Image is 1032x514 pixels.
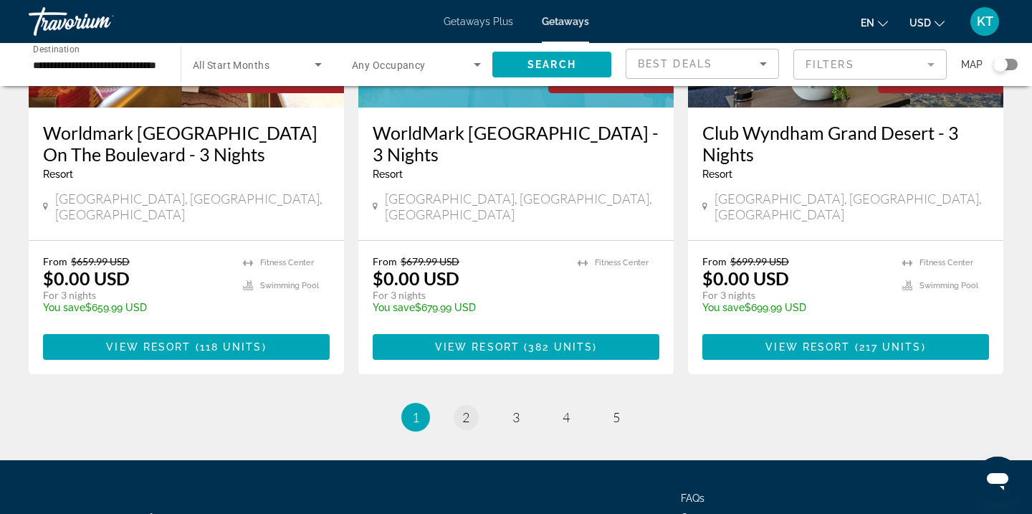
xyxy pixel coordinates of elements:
a: Getaways [542,16,589,27]
p: $699.99 USD [702,302,888,313]
span: USD [909,17,931,29]
a: Getaways Plus [444,16,513,27]
iframe: Button to launch messaging window [975,457,1021,503]
p: $679.99 USD [373,302,563,313]
span: 118 units [200,341,262,353]
p: For 3 nights [373,289,563,302]
span: 3 [512,409,520,425]
span: Resort [373,168,403,180]
span: 4 [563,409,570,425]
a: Travorium [29,3,172,40]
span: ( ) [850,341,925,353]
span: View Resort [765,341,850,353]
span: All Start Months [193,60,269,71]
p: $659.99 USD [43,302,229,313]
button: Filter [793,49,947,80]
nav: Pagination [29,403,1003,432]
span: 1 [412,409,419,425]
span: en [861,17,874,29]
span: KT [977,14,993,29]
span: Fitness Center [919,258,973,267]
span: From [373,255,397,267]
button: View Resort(217 units) [702,334,989,360]
span: Resort [43,168,73,180]
mat-select: Sort by [638,55,767,72]
p: $0.00 USD [373,267,459,289]
span: Swimming Pool [260,281,319,290]
span: 5 [613,409,620,425]
span: Resort [702,168,732,180]
span: Any Occupancy [352,60,426,71]
span: $659.99 USD [71,255,130,267]
span: 217 units [859,341,922,353]
button: Change language [861,12,888,33]
span: ( ) [191,341,266,353]
a: WorldMark [GEOGRAPHIC_DATA] - 3 Nights [373,122,659,165]
span: Swimming Pool [919,281,978,290]
span: Fitness Center [260,258,314,267]
span: [GEOGRAPHIC_DATA], [GEOGRAPHIC_DATA], [GEOGRAPHIC_DATA] [715,191,989,222]
span: $699.99 USD [730,255,789,267]
span: [GEOGRAPHIC_DATA], [GEOGRAPHIC_DATA], [GEOGRAPHIC_DATA] [55,191,330,222]
span: View Resort [435,341,520,353]
span: ( ) [520,341,597,353]
p: For 3 nights [702,289,888,302]
span: 2 [462,409,469,425]
button: Search [492,52,611,77]
span: Search [527,59,576,70]
a: FAQs [681,492,704,504]
p: $0.00 USD [43,267,130,289]
button: View Resort(382 units) [373,334,659,360]
span: You save [43,302,85,313]
span: You save [702,302,745,313]
span: From [43,255,67,267]
a: Worldmark [GEOGRAPHIC_DATA] On The Boulevard - 3 Nights [43,122,330,165]
p: For 3 nights [43,289,229,302]
span: You save [373,302,415,313]
span: [GEOGRAPHIC_DATA], [GEOGRAPHIC_DATA], [GEOGRAPHIC_DATA] [385,191,659,222]
span: Map [961,54,983,75]
span: Destination [33,44,80,54]
span: View Resort [106,341,191,353]
span: $679.99 USD [401,255,459,267]
button: User Menu [966,6,1003,37]
span: 382 units [528,341,593,353]
span: Best Deals [638,58,712,70]
button: View Resort(118 units) [43,334,330,360]
span: Fitness Center [595,258,649,267]
span: From [702,255,727,267]
p: $0.00 USD [702,267,789,289]
a: Club Wyndham Grand Desert - 3 Nights [702,122,989,165]
button: Change currency [909,12,945,33]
